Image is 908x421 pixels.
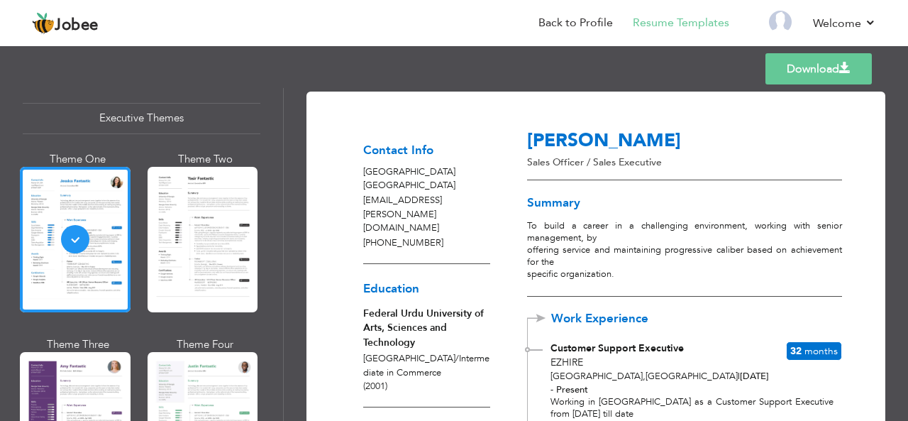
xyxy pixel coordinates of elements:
[738,370,740,383] span: |
[528,396,842,421] div: Working in [GEOGRAPHIC_DATA] as a Customer Support Executive from [DATE] till date
[363,352,489,379] span: [GEOGRAPHIC_DATA] Intermediate in Commerce
[363,380,387,393] span: (2001)
[527,197,842,210] h3: Summary
[550,341,684,355] span: Customer Support Executive
[363,194,490,236] p: [EMAIL_ADDRESS][PERSON_NAME][DOMAIN_NAME]
[643,370,646,383] span: ,
[804,344,838,358] span: Months
[527,131,763,153] h3: [PERSON_NAME]
[550,370,769,396] span: [DATE] - Present
[813,15,876,32] a: Welcome
[527,220,842,280] p: To build a career in a challenging environment, working with senior management, by offering servi...
[527,155,763,170] p: Sales Officer / Sales Executive
[765,53,872,84] a: Download
[23,152,133,167] div: Theme One
[363,144,490,158] h3: Contact Info
[550,356,583,369] span: eZhire
[455,352,459,365] span: /
[790,344,802,358] span: 32
[633,15,729,31] a: Resume Templates
[23,103,260,133] div: Executive Themes
[363,283,490,296] h3: Education
[32,12,55,35] img: jobee.io
[550,370,738,383] span: [GEOGRAPHIC_DATA] [GEOGRAPHIC_DATA]
[23,337,133,352] div: Theme Three
[363,165,490,193] p: [GEOGRAPHIC_DATA] [GEOGRAPHIC_DATA]
[32,12,99,35] a: Jobee
[538,15,613,31] a: Back to Profile
[150,337,261,352] div: Theme Four
[363,307,490,351] div: Federal Urdu University of Arts, Sciences and Technology
[363,236,490,251] p: [PHONE_NUMBER]
[551,312,671,326] span: Work Experience
[769,11,792,33] img: Profile Img
[55,18,99,33] span: Jobee
[150,152,261,167] div: Theme Two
